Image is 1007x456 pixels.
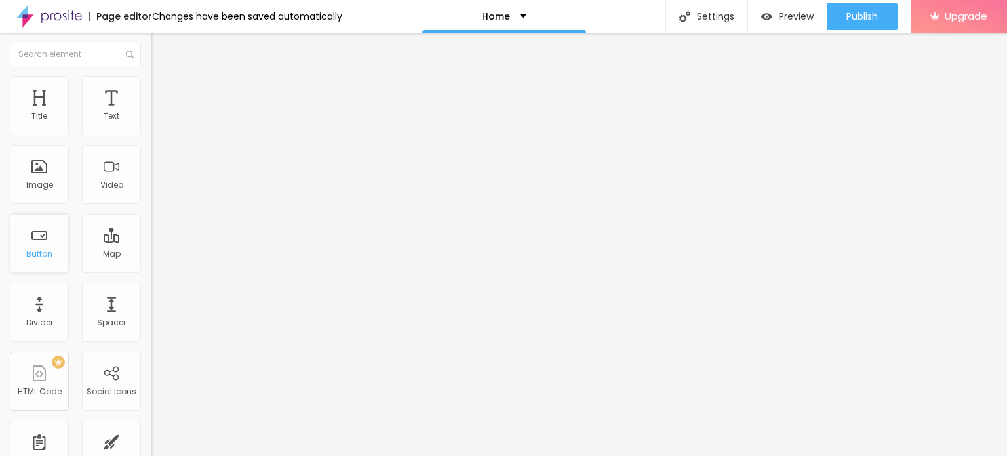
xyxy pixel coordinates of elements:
div: Social Icons [87,387,136,396]
div: Image [26,180,53,190]
img: Icone [679,11,690,22]
img: Icone [126,51,134,58]
input: Search element [10,43,141,66]
button: Preview [748,3,827,30]
div: Map [103,249,121,259]
div: Spacer [97,318,126,327]
div: Text [104,112,119,121]
span: Preview [779,11,814,22]
iframe: Editor [151,33,1007,456]
span: Upgrade [945,10,987,22]
div: HTML Code [18,387,62,396]
span: Publish [846,11,878,22]
button: Publish [827,3,898,30]
div: Button [26,249,52,259]
p: Home [482,12,510,21]
div: Video [100,180,123,190]
div: Divider [26,318,53,327]
div: Title [31,112,47,121]
img: view-1.svg [761,11,772,22]
div: Changes have been saved automatically [152,12,342,21]
div: Page editor [89,12,152,21]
